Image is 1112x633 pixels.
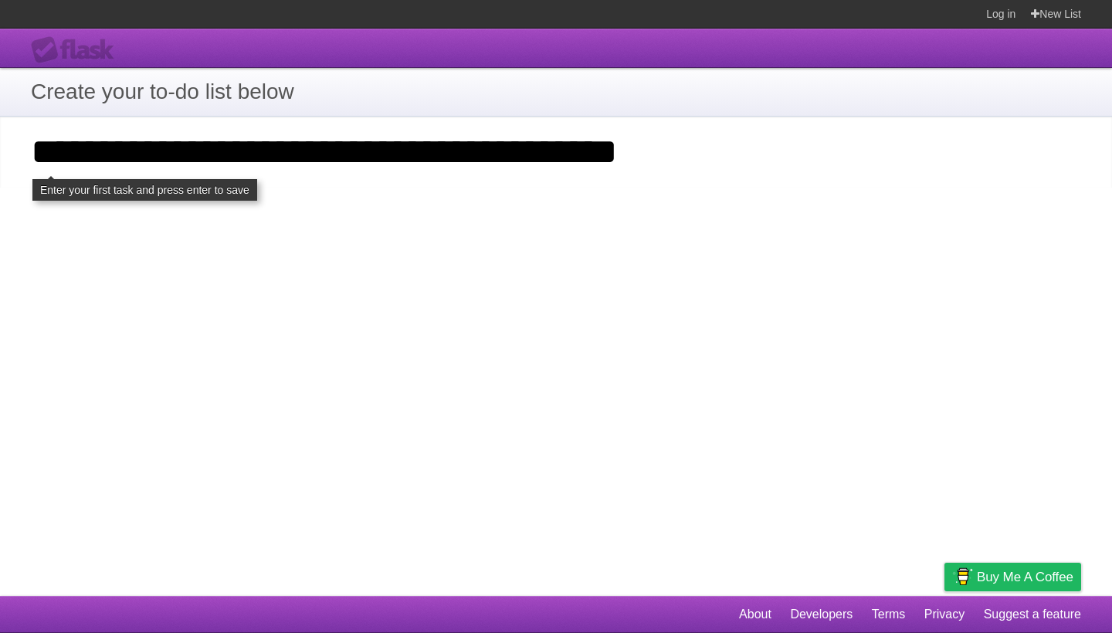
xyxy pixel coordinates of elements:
[739,600,771,629] a: About
[31,36,124,64] div: Flask
[984,600,1081,629] a: Suggest a feature
[977,564,1073,591] span: Buy me a coffee
[944,563,1081,591] a: Buy me a coffee
[924,600,965,629] a: Privacy
[31,76,1081,108] h1: Create your to-do list below
[872,600,906,629] a: Terms
[790,600,853,629] a: Developers
[952,564,973,590] img: Buy me a coffee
